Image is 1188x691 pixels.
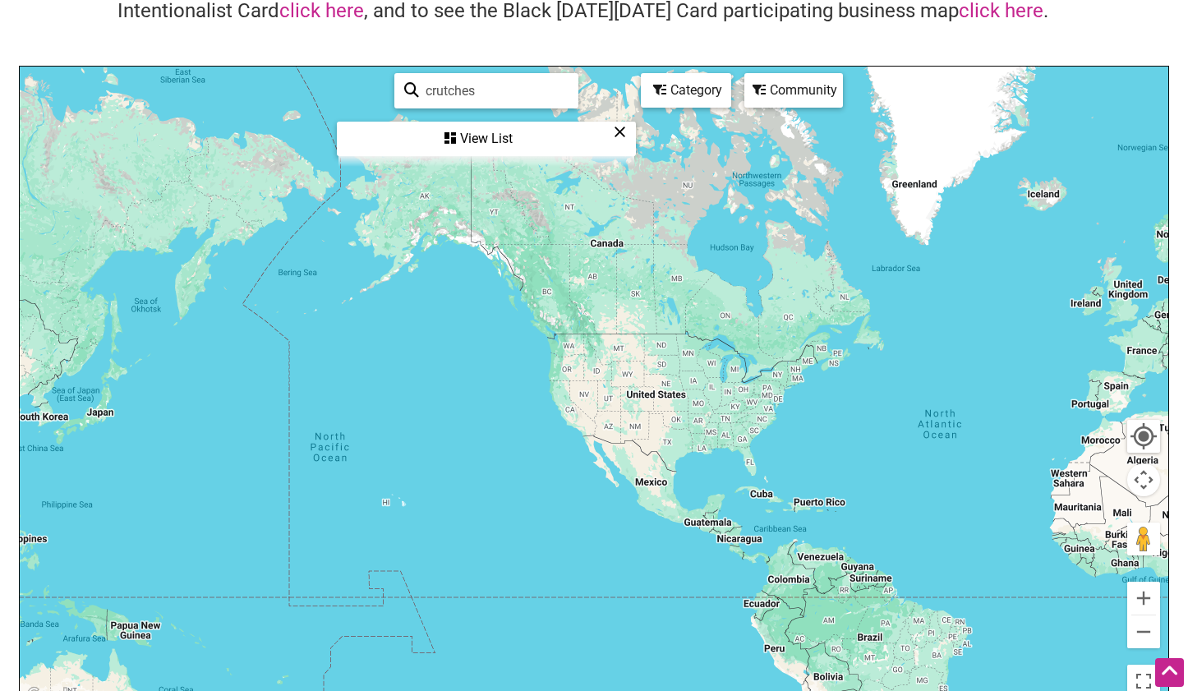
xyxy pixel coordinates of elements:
[338,123,634,154] div: View List
[1127,523,1160,555] button: Drag Pegman onto the map to open Street View
[337,122,636,156] div: See a list of the visible businesses
[1127,420,1160,453] button: Your Location
[1127,463,1160,496] button: Map camera controls
[746,75,841,106] div: Community
[394,73,578,108] div: Type to search and filter
[419,75,569,107] input: Type to find and filter...
[1127,582,1160,615] button: Zoom in
[744,73,843,108] div: Filter by Community
[1155,658,1184,687] div: Scroll Back to Top
[641,73,731,108] div: Filter by category
[642,75,730,106] div: Category
[1127,615,1160,648] button: Zoom out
